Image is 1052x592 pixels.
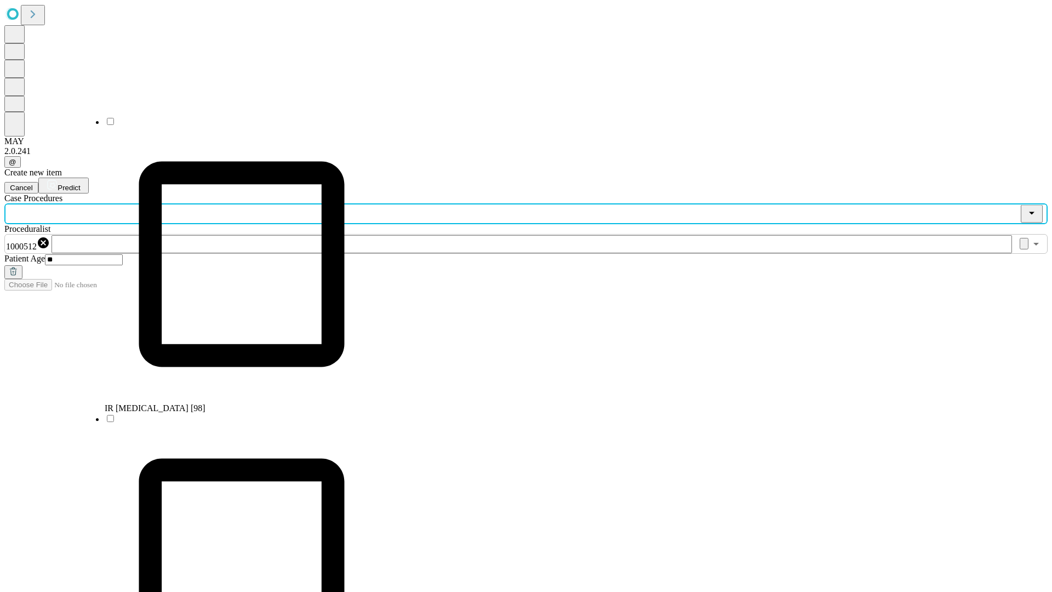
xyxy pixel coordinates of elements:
[9,158,16,166] span: @
[10,184,33,192] span: Cancel
[1020,238,1028,249] button: Clear
[6,242,37,251] span: 1000512
[6,236,50,252] div: 1000512
[4,254,45,263] span: Patient Age
[38,178,89,193] button: Predict
[4,182,38,193] button: Cancel
[4,156,21,168] button: @
[4,136,1048,146] div: MAY
[1021,205,1043,223] button: Close
[4,224,50,234] span: Proceduralist
[58,184,80,192] span: Predict
[4,193,62,203] span: Scheduled Procedure
[1028,236,1044,252] button: Open
[105,403,205,413] span: IR [MEDICAL_DATA] [98]
[4,146,1048,156] div: 2.0.241
[4,168,62,177] span: Create new item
